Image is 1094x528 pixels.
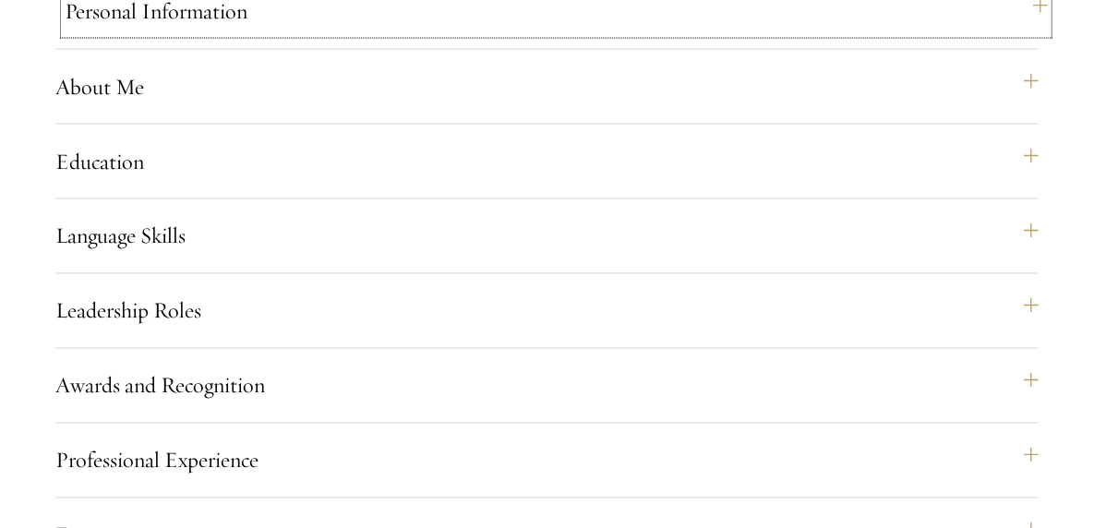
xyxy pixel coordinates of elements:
button: Education [55,139,1039,184]
button: About Me [55,65,1039,109]
button: Leadership Roles [55,289,1039,333]
button: Language Skills [55,214,1039,258]
button: Awards and Recognition [55,364,1039,408]
button: Professional Experience [55,438,1039,483]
